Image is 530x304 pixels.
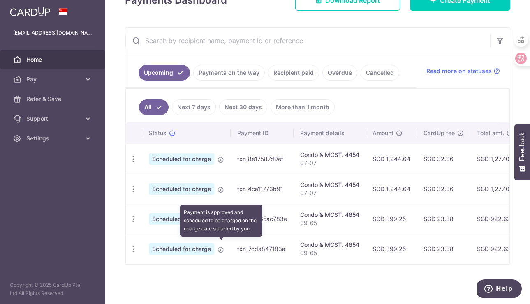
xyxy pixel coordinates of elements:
img: CardUp [10,7,50,16]
span: Support [26,115,81,123]
span: Scheduled for charge [149,153,214,165]
td: SGD 922.63 [470,204,520,234]
a: More than 1 month [271,99,335,115]
div: Condo & MCST. 4654 [300,241,359,249]
a: Read more on statuses [426,67,500,75]
td: SGD 23.38 [417,234,470,264]
span: Read more on statuses [426,67,492,75]
a: Payments on the way [193,65,265,81]
td: SGD 1,244.64 [366,144,417,174]
span: Total amt. [477,129,504,137]
p: 07-07 [300,159,359,167]
a: Next 7 days [172,99,216,115]
td: SGD 922.63 [470,234,520,264]
td: SGD 23.38 [417,204,470,234]
span: Refer & Save [26,95,81,103]
a: Cancelled [361,65,399,81]
th: Payment details [294,122,366,144]
span: Settings [26,134,81,143]
p: 09-65 [300,219,359,227]
input: Search by recipient name, payment id or reference [125,28,490,54]
a: Recipient paid [268,65,319,81]
p: [EMAIL_ADDRESS][DOMAIN_NAME] [13,29,92,37]
a: Overdue [322,65,357,81]
button: Feedback - Show survey [514,124,530,180]
a: All [139,99,169,115]
td: SGD 1,244.64 [366,174,417,204]
td: txn_7cda847183a [231,234,294,264]
th: Payment ID [231,122,294,144]
span: CardUp fee [424,129,455,137]
span: Scheduled for charge [149,213,214,225]
span: Scheduled for charge [149,243,214,255]
div: Payment is approved and scheduled to be charged on the charge date selected by you. [180,205,262,237]
span: Pay [26,75,81,83]
iframe: Opens a widget where you can find more information [477,279,522,300]
span: Home [26,55,81,64]
span: Scheduled for charge [149,183,214,195]
td: SGD 32.36 [417,174,470,204]
td: SGD 1,277.00 [470,144,520,174]
td: SGD 32.36 [417,144,470,174]
td: SGD 899.25 [366,234,417,264]
a: Next 30 days [219,99,267,115]
td: SGD 1,277.00 [470,174,520,204]
span: Feedback [518,132,526,161]
span: Status [149,129,167,137]
p: 09-65 [300,249,359,257]
td: txn_8e17587d9ef [231,144,294,174]
a: Upcoming [139,65,190,81]
div: Condo & MCST. 4654 [300,211,359,219]
span: Amount [373,129,393,137]
p: 07-07 [300,189,359,197]
td: txn_4ca11773b91 [231,174,294,204]
div: Condo & MCST. 4454 [300,151,359,159]
div: Condo & MCST. 4454 [300,181,359,189]
td: SGD 899.25 [366,204,417,234]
